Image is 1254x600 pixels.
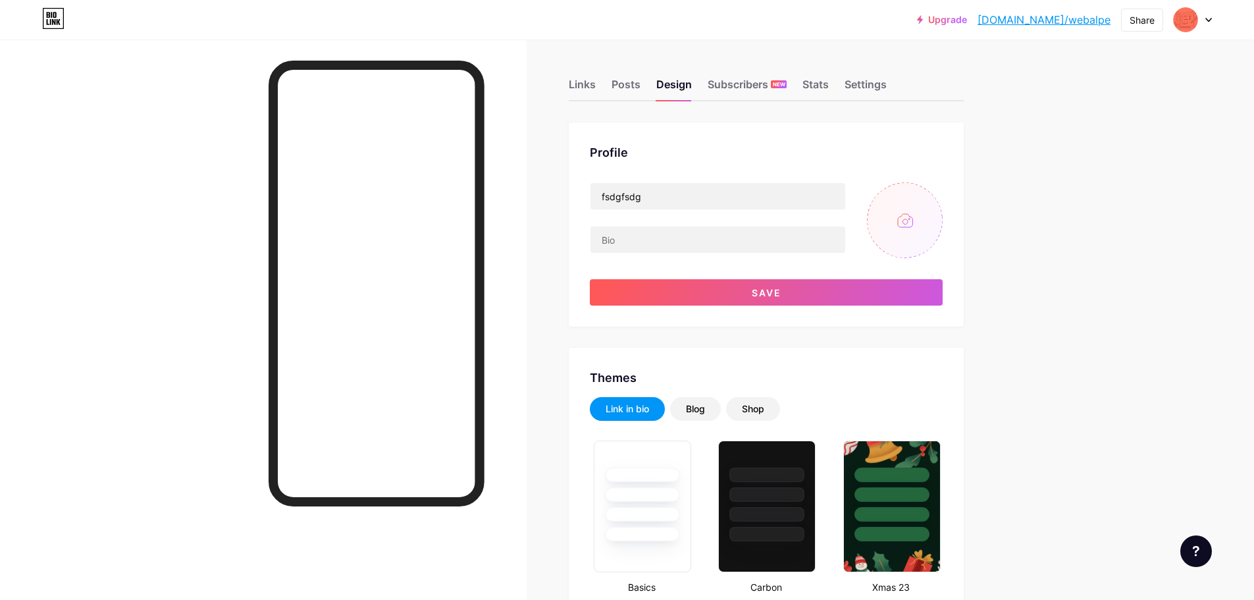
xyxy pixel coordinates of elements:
input: Bio [590,227,845,253]
div: Xmas 23 [839,580,943,594]
div: Settings [845,76,887,100]
span: Save [752,287,781,298]
input: Name [590,183,845,209]
div: Themes [590,369,943,387]
div: Blog [686,402,705,416]
button: Save [590,279,943,306]
div: Design [656,76,692,100]
div: Carbon [714,580,818,594]
div: Stats [802,76,829,100]
div: Subscribers [708,76,787,100]
div: Link in bio [606,402,649,416]
div: Shop [742,402,764,416]
a: Upgrade [917,14,967,25]
div: Share [1130,13,1155,27]
span: NEW [773,80,785,88]
div: Profile [590,144,943,161]
div: Basics [590,580,693,594]
div: Posts [612,76,640,100]
div: Links [569,76,596,100]
img: webalpe [1173,7,1198,32]
a: [DOMAIN_NAME]/webalpe [978,12,1110,28]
